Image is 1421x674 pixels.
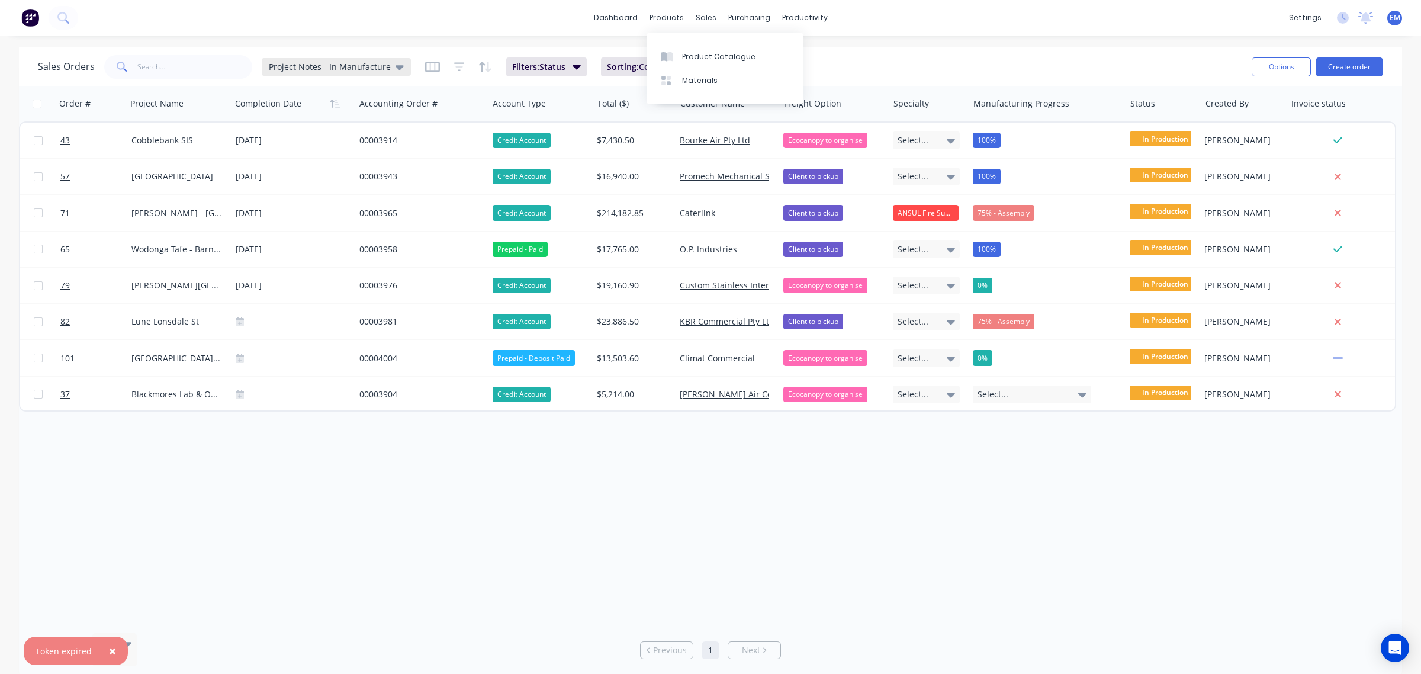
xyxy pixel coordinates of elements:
span: Select... [898,316,928,328]
span: In Production [1130,349,1201,364]
span: Select... [898,280,928,291]
a: Previous page [641,644,693,656]
div: Credit Account [493,314,551,329]
span: Sorting: Completion Date [607,61,708,73]
button: Options [1252,57,1311,76]
div: $19,160.90 [597,280,666,291]
span: 57 [60,171,70,182]
div: [PERSON_NAME] [1204,352,1277,364]
ul: Pagination [635,641,786,659]
div: $16,940.00 [597,171,666,182]
div: 100% [973,169,1001,184]
div: [PERSON_NAME] [1204,134,1277,146]
span: In Production [1130,313,1201,328]
span: EM [1390,12,1400,23]
div: [DATE] [236,278,350,293]
div: sales [690,9,722,27]
a: Materials [647,69,803,92]
div: [GEOGRAPHIC_DATA] [131,171,221,182]
span: In Production [1130,168,1201,182]
a: Next page [728,644,780,656]
a: 82 [60,304,131,339]
div: settings [1283,9,1327,27]
span: Select... [898,352,928,364]
div: Ecocanopy to organise [783,278,867,293]
div: 00003976 [359,280,477,291]
a: 43 [60,123,131,158]
h1: Sales Orders [38,61,95,72]
div: 00003914 [359,134,477,146]
div: Product Catalogue [682,52,755,62]
div: 00003904 [359,389,477,400]
div: Credit Account [493,278,551,293]
a: Product Catalogue [647,44,803,68]
span: In Production [1130,386,1201,400]
div: [PERSON_NAME][GEOGRAPHIC_DATA] [131,280,221,291]
a: O.P. Industries [680,243,737,255]
div: 00003958 [359,243,477,255]
div: Ecocanopy to organise [783,387,867,402]
div: $17,765.00 [597,243,666,255]
div: products [644,9,690,27]
div: 0% [973,278,992,293]
div: Credit Account [493,169,551,184]
div: [PERSON_NAME] [1204,316,1277,328]
input: Search... [137,55,253,79]
a: Climat Commercial [680,352,755,364]
div: [DATE] [236,242,350,256]
div: Completion Date [235,98,301,110]
div: Specialty [893,98,929,110]
div: $214,182.85 [597,207,666,219]
span: In Production [1130,240,1201,255]
span: 79 [60,280,70,291]
div: 00003943 [359,171,477,182]
button: Close [97,637,128,665]
div: [PERSON_NAME] [1204,243,1277,255]
div: [PERSON_NAME] [1204,171,1277,182]
span: In Production [1130,131,1201,146]
span: Select... [898,134,928,146]
div: Prepaid - Deposit Paid [493,350,575,365]
div: 00004004 [359,352,477,364]
a: 79 [60,268,131,303]
div: Ecocanopy to organise [783,133,867,148]
a: 65 [60,232,131,267]
a: 71 [60,195,131,231]
div: Total ($) [597,98,629,110]
div: Order # [59,98,91,110]
div: [DATE] [236,169,350,184]
div: Created By [1205,98,1249,110]
div: [PERSON_NAME] [1204,389,1277,400]
span: 43 [60,134,70,146]
span: Next [742,644,760,656]
div: 0% [973,350,992,365]
a: Caterlink [680,207,715,219]
div: [DATE] [236,133,350,148]
span: Select... [898,243,928,255]
a: Promech Mechanical Services [680,171,798,182]
div: Materials [682,75,718,86]
span: Project Notes - In Manufacture [269,60,391,73]
img: Factory [21,9,39,27]
span: In Production [1130,204,1201,219]
div: $5,214.00 [597,389,666,400]
div: Prepaid - Paid [493,242,548,257]
a: Bourke Air Pty Ltd [680,134,750,146]
div: Client to pickup [783,314,843,329]
div: Credit Account [493,387,551,402]
div: [PERSON_NAME] - [GEOGRAPHIC_DATA] [131,207,221,219]
span: 101 [60,352,75,364]
div: ANSUL Fire Suppression [893,205,959,220]
div: $7,430.50 [597,134,666,146]
div: 00003981 [359,316,477,328]
span: × [109,643,116,659]
button: Sorting:Completion Date [601,57,729,76]
div: [GEOGRAPHIC_DATA] - [GEOGRAPHIC_DATA] [131,352,221,364]
div: Client to pickup [783,205,843,220]
div: $23,886.50 [597,316,666,328]
div: 00003965 [359,207,477,219]
a: Page 1 is your current page [702,641,719,659]
div: Status [1130,98,1155,110]
span: Select... [978,389,1008,400]
div: Credit Account [493,205,551,220]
